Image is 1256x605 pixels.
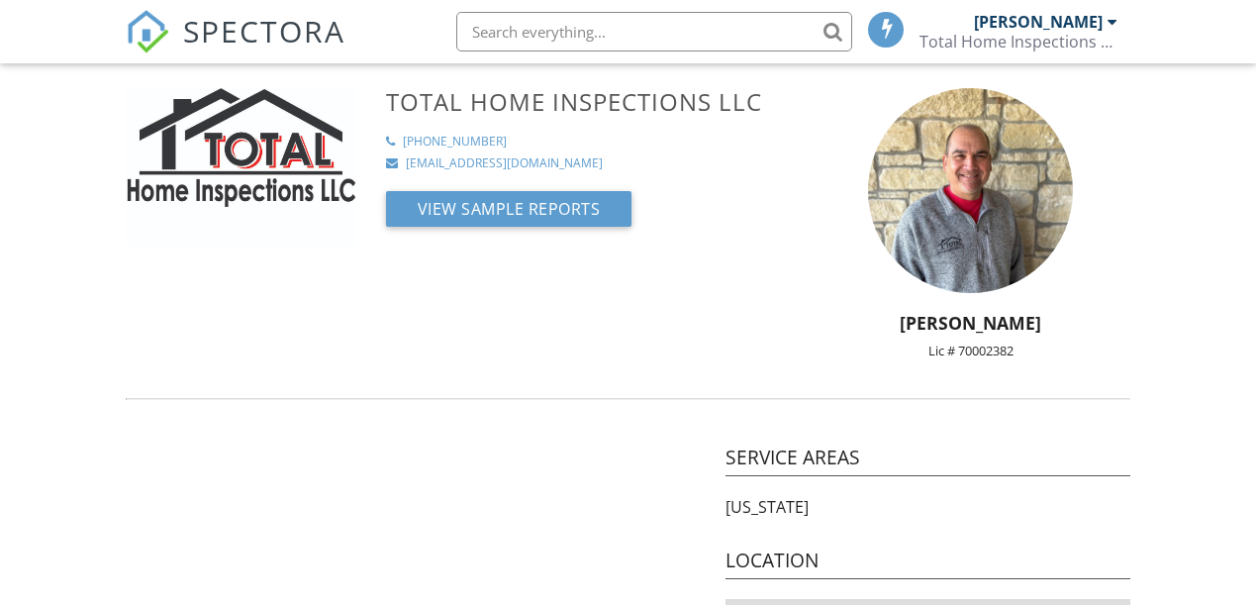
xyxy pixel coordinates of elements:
span: SPECTORA [183,10,345,51]
a: SPECTORA [126,27,345,68]
div: [PERSON_NAME] [974,12,1103,32]
h3: Total Home Inspections LLC [386,88,788,115]
img: total-logo-main-2_color_.jpg [126,88,356,247]
button: View Sample Reports [386,191,632,227]
img: The Best Home Inspection Software - Spectora [126,10,169,53]
img: photo.jpg [868,88,1073,293]
div: [EMAIL_ADDRESS][DOMAIN_NAME] [406,155,603,172]
h4: Location [725,548,1130,579]
div: Lic # 70002382 [800,343,1142,358]
div: Total Home Inspections LLC [919,32,1117,51]
h5: [PERSON_NAME] [800,313,1142,333]
a: View Sample Reports [386,204,632,226]
a: [PHONE_NUMBER] [386,134,788,151]
h4: Service Areas [725,445,1130,476]
a: [EMAIL_ADDRESS][DOMAIN_NAME] [386,155,788,172]
p: [US_STATE] [725,496,1130,518]
div: [PHONE_NUMBER] [403,134,507,151]
input: Search everything... [456,12,852,51]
